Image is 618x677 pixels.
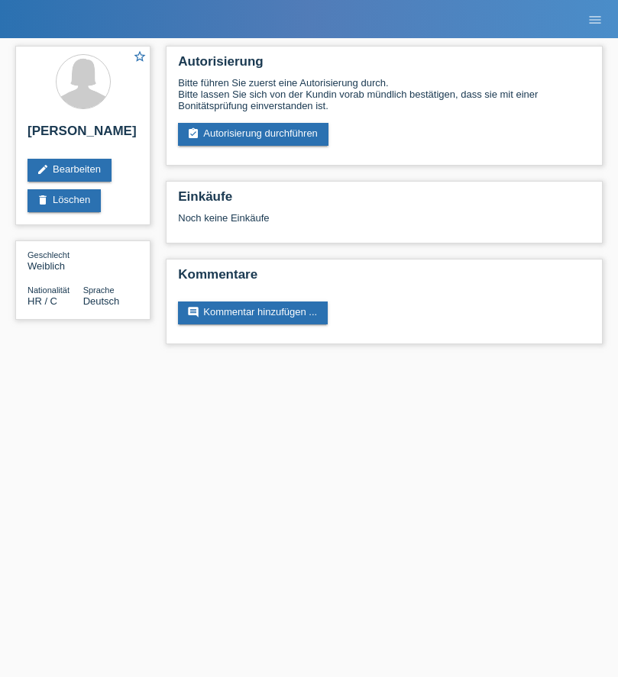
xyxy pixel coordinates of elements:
span: Nationalität [28,285,70,295]
a: editBearbeiten [28,159,112,182]
h2: Autorisierung [178,54,590,77]
a: assignment_turned_inAutorisierung durchführen [178,123,328,146]
i: menu [587,12,603,27]
span: Geschlecht [28,250,70,260]
i: star_border [133,50,147,63]
i: comment [187,306,199,318]
i: delete [37,194,49,206]
div: Noch keine Einkäufe [178,212,590,235]
a: deleteLöschen [28,189,101,212]
a: star_border [133,50,147,66]
h2: Einkäufe [178,189,590,212]
div: Bitte führen Sie zuerst eine Autorisierung durch. Bitte lassen Sie sich von der Kundin vorab münd... [178,77,590,111]
span: Deutsch [83,295,120,307]
i: assignment_turned_in [187,127,199,140]
h2: Kommentare [178,267,590,290]
a: menu [580,15,610,24]
div: Weiblich [28,249,83,272]
span: Kroatien / C / 18.06.1995 [28,295,57,307]
span: Sprache [83,285,115,295]
i: edit [37,163,49,176]
h2: [PERSON_NAME] [28,124,138,147]
a: commentKommentar hinzufügen ... [178,301,328,324]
